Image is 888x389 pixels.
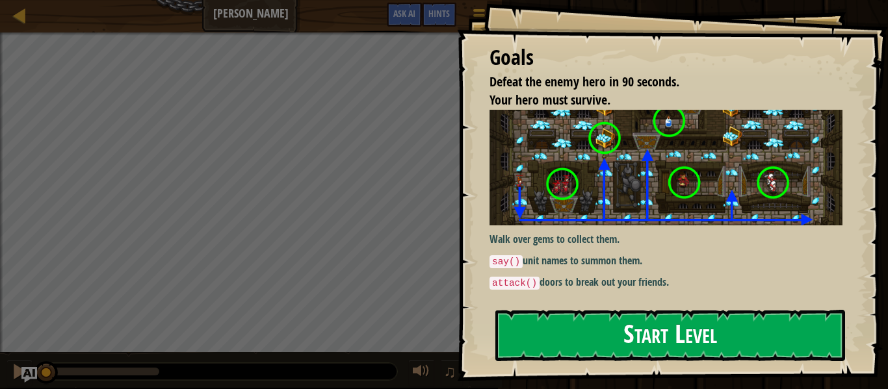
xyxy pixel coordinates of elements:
li: Your hero must survive. [473,91,839,110]
p: Walk over gems to collect them. [490,232,842,247]
div: Goals [490,43,842,73]
code: say() [490,255,523,268]
button: Ask AI [387,3,422,27]
span: Defeat the enemy hero in 90 seconds. [490,73,679,90]
button: Start Level [495,310,845,361]
button: Adjust volume [408,360,434,386]
li: Defeat the enemy hero in 90 seconds. [473,73,839,92]
p: doors to break out your friends. [490,275,842,290]
code: attack() [490,277,540,290]
img: Wakka maul [490,110,842,225]
span: Hints [428,7,450,19]
span: Your hero must survive. [490,91,610,108]
span: Ask AI [393,7,415,19]
button: Ctrl + P: Pause [7,360,33,386]
span: ♫ [443,362,456,381]
button: Ask AI [21,367,37,383]
p: unit names to summon them. [490,253,842,269]
button: ♫ [441,360,463,386]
